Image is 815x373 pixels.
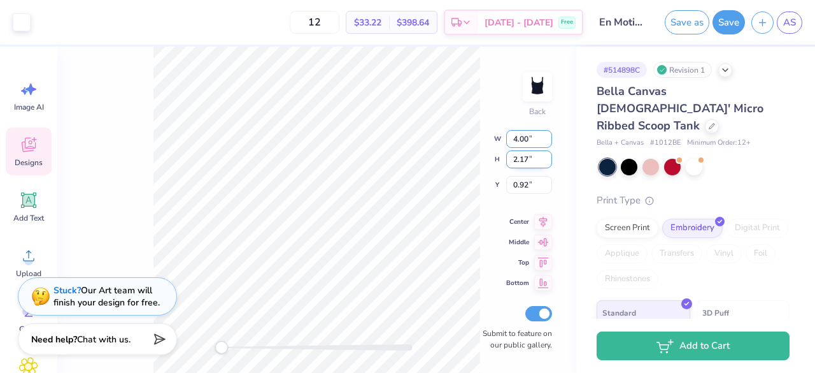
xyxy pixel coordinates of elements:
input: Untitled Design [590,10,652,35]
button: Save [712,10,745,34]
div: Vinyl [706,244,742,263]
div: # 514898C [597,62,647,78]
span: Add Text [13,213,44,223]
div: Applique [597,244,648,263]
strong: Need help? [31,333,77,346]
div: Foil [746,244,776,263]
span: Top [506,258,529,268]
div: Embroidery [662,219,723,238]
span: Bella Canvas [DEMOGRAPHIC_DATA]' Micro Ribbed Scoop Tank [597,84,763,133]
div: Back [529,106,546,117]
span: Upload [16,268,41,279]
div: Accessibility label [215,341,228,354]
span: # 1012BE [650,138,681,149]
span: Minimum Order: 12 + [687,138,751,149]
label: Submit to feature on our public gallery. [476,328,552,351]
div: Print Type [597,193,790,208]
div: Screen Print [597,219,658,238]
div: Our Art team will finish your design for free. [53,284,160,309]
span: Center [506,217,529,227]
div: Transfers [651,244,702,263]
button: Save as [665,10,709,34]
span: Middle [506,237,529,247]
input: – – [290,11,339,34]
span: Free [561,18,573,27]
span: Chat with us. [77,333,131,346]
span: 3D Puff [702,306,729,319]
div: Revision 1 [653,62,712,78]
span: [DATE] - [DATE] [485,16,553,29]
strong: Stuck? [53,284,81,296]
div: Digital Print [726,219,788,238]
span: $33.22 [354,16,381,29]
span: Standard [602,306,636,319]
span: Designs [15,157,43,168]
a: AS [777,11,802,34]
span: AS [783,15,796,30]
span: $398.64 [397,16,429,29]
button: Add to Cart [597,332,790,360]
img: Back [525,74,550,99]
span: Bella + Canvas [597,138,644,149]
span: Image AI [14,102,44,112]
span: Bottom [506,278,529,288]
div: Rhinestones [597,270,658,289]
